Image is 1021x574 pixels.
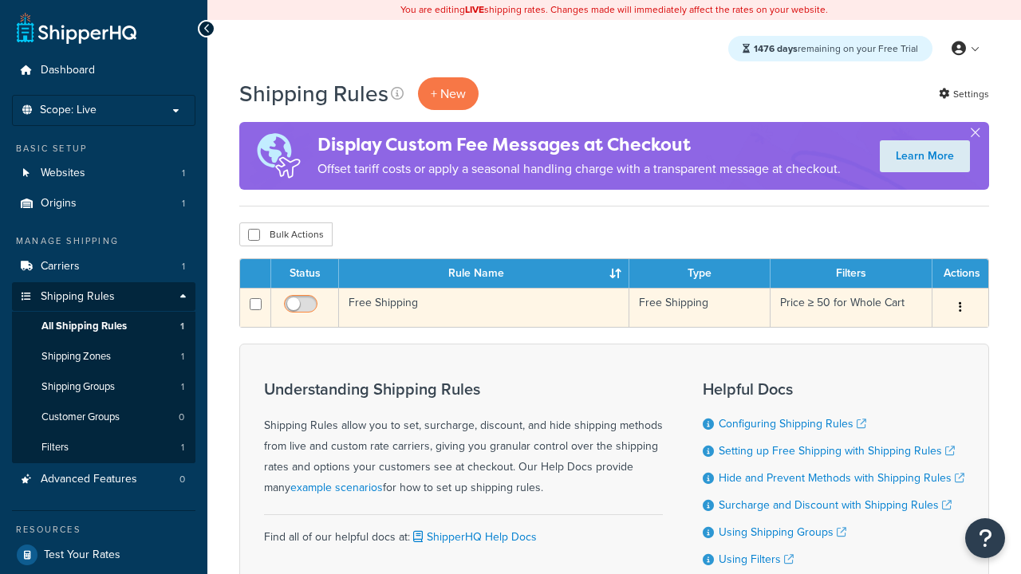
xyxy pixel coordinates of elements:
[180,320,184,333] span: 1
[12,189,195,218] li: Origins
[12,282,195,312] a: Shipping Rules
[264,514,663,548] div: Find all of our helpful docs at:
[179,473,185,486] span: 0
[880,140,970,172] a: Learn More
[182,167,185,180] span: 1
[12,342,195,372] li: Shipping Zones
[965,518,1005,558] button: Open Resource Center
[12,252,195,281] a: Carriers 1
[12,433,195,462] li: Filters
[12,312,195,341] li: All Shipping Rules
[629,288,771,327] td: Free Shipping
[771,259,932,288] th: Filters
[728,36,932,61] div: remaining on your Free Trial
[179,411,184,424] span: 0
[264,380,663,398] h3: Understanding Shipping Rules
[41,473,137,486] span: Advanced Features
[771,288,932,327] td: Price ≥ 50 for Whole Cart
[317,132,841,158] h4: Display Custom Fee Messages at Checkout
[12,312,195,341] a: All Shipping Rules 1
[339,259,629,288] th: Rule Name : activate to sort column ascending
[465,2,484,17] b: LIVE
[40,104,97,117] span: Scope: Live
[41,260,80,273] span: Carriers
[12,523,195,537] div: Resources
[41,411,120,424] span: Customer Groups
[12,342,195,372] a: Shipping Zones 1
[932,259,988,288] th: Actions
[719,551,794,568] a: Using Filters
[12,465,195,494] a: Advanced Features 0
[12,465,195,494] li: Advanced Features
[12,56,195,85] a: Dashboard
[703,380,964,398] h3: Helpful Docs
[719,470,964,486] a: Hide and Prevent Methods with Shipping Rules
[41,380,115,394] span: Shipping Groups
[719,442,955,459] a: Setting up Free Shipping with Shipping Rules
[41,290,115,304] span: Shipping Rules
[719,497,952,513] a: Surcharge and Discount with Shipping Rules
[271,259,339,288] th: Status
[317,158,841,180] p: Offset tariff costs or apply a seasonal handling charge with a transparent message at checkout.
[41,167,85,180] span: Websites
[12,282,195,464] li: Shipping Rules
[629,259,771,288] th: Type
[12,159,195,188] li: Websites
[12,541,195,569] a: Test Your Rates
[339,288,629,327] td: Free Shipping
[239,222,333,246] button: Bulk Actions
[41,441,69,454] span: Filters
[12,142,195,155] div: Basic Setup
[17,12,136,44] a: ShipperHQ Home
[239,78,388,109] h1: Shipping Rules
[239,122,317,190] img: duties-banner-06bc72dcb5fe05cb3f9472aba00be2ae8eb53ab6f0d8bb03d382ba314ac3c341.png
[181,350,184,364] span: 1
[181,380,184,394] span: 1
[182,260,185,273] span: 1
[290,479,383,496] a: example scenarios
[410,529,537,545] a: ShipperHQ Help Docs
[12,403,195,432] a: Customer Groups 0
[12,234,195,248] div: Manage Shipping
[41,197,77,210] span: Origins
[182,197,185,210] span: 1
[719,415,866,432] a: Configuring Shipping Rules
[41,64,95,77] span: Dashboard
[12,189,195,218] a: Origins 1
[719,524,846,541] a: Using Shipping Groups
[12,372,195,402] a: Shipping Groups 1
[44,548,120,562] span: Test Your Rates
[41,350,111,364] span: Shipping Zones
[264,380,663,498] div: Shipping Rules allow you to set, surcharge, discount, and hide shipping methods from live and cus...
[12,403,195,432] li: Customer Groups
[12,252,195,281] li: Carriers
[12,372,195,402] li: Shipping Groups
[754,41,798,56] strong: 1476 days
[418,77,479,110] p: + New
[41,320,127,333] span: All Shipping Rules
[12,159,195,188] a: Websites 1
[181,441,184,454] span: 1
[939,83,989,105] a: Settings
[12,433,195,462] a: Filters 1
